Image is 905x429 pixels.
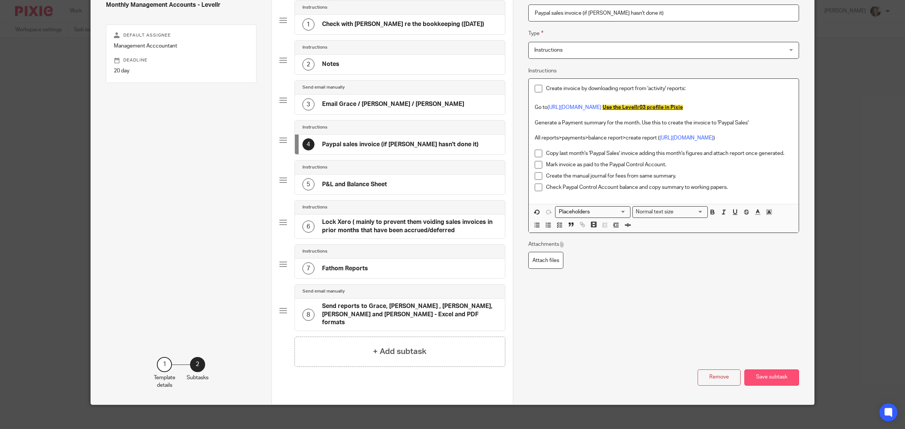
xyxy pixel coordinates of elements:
a: [URL][DOMAIN_NAME] [548,105,601,110]
div: 4 [302,138,314,150]
h4: Instructions [302,204,327,210]
h4: Notes [322,60,339,68]
h4: Send email manually [302,288,345,294]
h4: Monthly Management Accounts - Levellr [106,1,256,9]
p: Subtasks [187,374,209,382]
h4: Send email manually [302,84,345,90]
div: Search for option [632,206,708,218]
span: Use the Levellr03 profile in Pixie [603,105,683,110]
p: All reports>payments>balance report>create report ( ) [535,134,793,142]
h4: Instructions [302,44,327,51]
div: 7 [302,262,314,274]
h4: Check with [PERSON_NAME] re the bookkeeping ([DATE]) [322,20,484,28]
p: Go to [535,104,793,111]
div: 8 [302,309,314,321]
h4: Instructions [302,124,327,130]
p: Management Acccountant [114,42,248,50]
div: Text styles [632,206,708,218]
div: 3 [302,98,314,110]
input: Search for option [556,208,626,216]
label: Attach files [528,252,563,269]
p: Deadline [114,57,248,63]
h4: Instructions [302,248,327,254]
button: Remove [698,369,741,386]
p: Default assignee [114,32,248,38]
div: 2 [190,357,205,372]
div: 1 [157,357,172,372]
div: 1 [302,18,314,31]
p: Copy last month's 'Paypal Sales' invoice adding this month's figures and attach report once gener... [546,150,793,157]
span: Instructions [534,47,563,53]
p: 20 day [114,67,248,75]
h4: + Add subtask [373,346,426,357]
p: Mark invoice as paid to the Paypal Control Account. [546,161,793,169]
h4: Email Grace / [PERSON_NAME] / [PERSON_NAME] [322,100,464,108]
h4: Send reports to Grace, [PERSON_NAME] , [PERSON_NAME], [PERSON_NAME] and [PERSON_NAME] - Excel and... [322,302,497,326]
p: Attachments [528,241,565,248]
label: Type [528,29,543,38]
span: Normal text size [634,208,675,216]
h4: Fathom Reports [322,265,368,273]
div: 5 [302,178,314,190]
p: Template details [154,374,175,389]
div: 2 [302,58,314,70]
p: Create invoice by downloading report from 'activity' reports: [546,85,793,92]
h4: Instructions [302,5,327,11]
h4: Lock Xero ( mainly to prevent them voiding sales invoices in prior months that have been accrued/... [322,218,497,234]
div: Search for option [555,206,630,218]
a: [URL][DOMAIN_NAME] [660,135,713,141]
div: 6 [302,221,314,233]
input: Search for option [676,208,703,216]
label: Instructions [528,67,557,75]
h4: Paypal sales invoice (if [PERSON_NAME] hasn't done it) [322,141,479,149]
p: Generate a Payment summary for the month. Use this to create the invoice to 'Paypal Sales' [535,119,793,127]
p: Create the manual journal for fees from same summary. [546,172,793,180]
h4: P&L and Balance Sheet [322,181,387,188]
button: Save subtask [744,369,799,386]
p: Check Paypal Control Account balance and copy summary to working papers. [546,184,793,191]
div: Placeholders [555,206,630,218]
h4: Instructions [302,164,327,170]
